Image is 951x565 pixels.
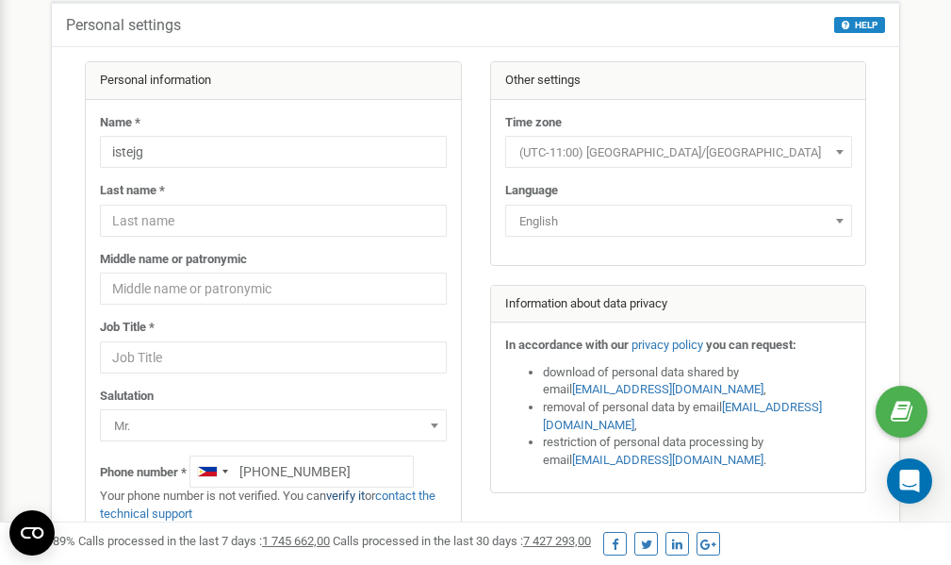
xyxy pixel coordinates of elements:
[190,457,234,487] div: Telephone country code
[189,456,414,488] input: +1-800-555-55-55
[78,534,330,548] span: Calls processed in the last 7 days :
[100,251,247,269] label: Middle name or patronymic
[505,114,562,132] label: Time zone
[86,62,461,100] div: Personal information
[100,136,447,168] input: Name
[100,319,155,337] label: Job Title *
[100,182,165,200] label: Last name *
[512,208,845,235] span: English
[100,409,447,441] span: Mr.
[100,388,154,406] label: Salutation
[543,400,822,432] a: [EMAIL_ADDRESS][DOMAIN_NAME]
[706,338,796,352] strong: you can request:
[100,489,435,521] a: contact the technical support
[543,434,852,469] li: restriction of personal data processing by email .
[107,413,440,440] span: Mr.
[262,534,330,548] u: 1 745 662,00
[512,140,845,166] span: (UTC-11:00) Pacific/Midway
[100,464,187,482] label: Phone number *
[66,17,181,34] h5: Personal settings
[491,62,866,100] div: Other settings
[100,273,447,305] input: Middle name or patronymic
[572,382,763,396] a: [EMAIL_ADDRESS][DOMAIN_NAME]
[491,286,866,324] div: Information about data privacy
[333,534,591,548] span: Calls processed in the last 30 days :
[9,510,55,556] button: Open CMP widget
[505,338,629,352] strong: In accordance with our
[572,453,763,467] a: [EMAIL_ADDRESS][DOMAIN_NAME]
[100,488,447,523] p: Your phone number is not verified. You can or
[100,341,447,374] input: Job Title
[834,17,885,33] button: HELP
[887,458,932,504] div: Open Intercom Messenger
[505,205,852,237] span: English
[543,364,852,399] li: download of personal data shared by email ,
[631,338,703,352] a: privacy policy
[523,534,591,548] u: 7 427 293,00
[326,489,365,503] a: verify it
[505,182,558,200] label: Language
[505,136,852,168] span: (UTC-11:00) Pacific/Midway
[100,205,447,237] input: Last name
[100,114,140,132] label: Name *
[543,399,852,434] li: removal of personal data by email ,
